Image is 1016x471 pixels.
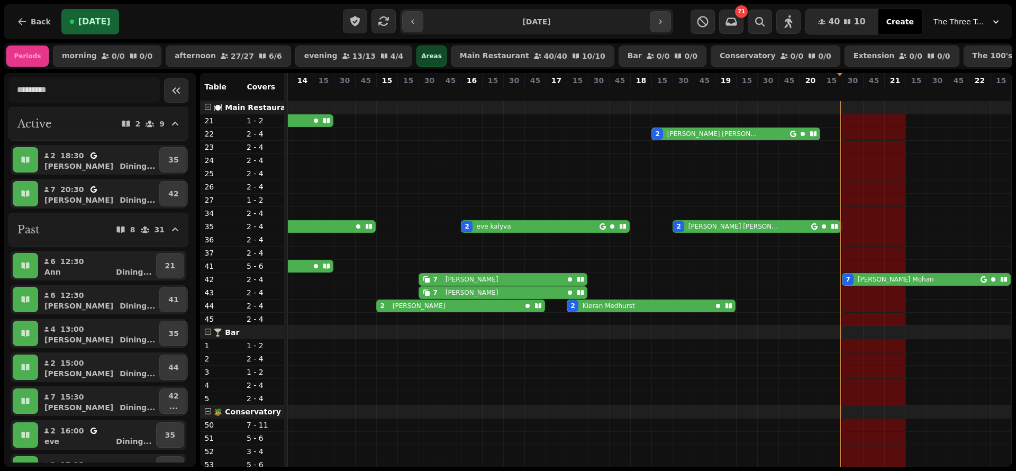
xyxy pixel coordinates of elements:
button: 35 [159,321,187,346]
p: 3 - 4 [247,446,280,457]
p: 2 - 4 [247,168,280,179]
p: Dining ... [120,402,155,413]
p: [PERSON_NAME] [44,334,113,345]
p: 0 [912,88,920,98]
p: Dining ... [116,267,151,277]
p: 2 - 4 [247,129,280,139]
p: 2 [573,88,582,98]
p: 0 [827,88,836,98]
p: 0 [319,88,328,98]
p: [PERSON_NAME] [393,302,446,310]
p: 27 / 27 [231,52,254,60]
p: 15 [911,75,921,86]
p: 35 [204,221,238,232]
p: Extension [854,52,894,60]
p: 2 [679,88,687,98]
p: 41 [204,261,238,271]
button: 720:30[PERSON_NAME]Dining... [40,181,157,206]
p: 30 [594,75,604,86]
div: 2 [465,222,469,231]
p: 2 [50,459,56,470]
p: 2 - 4 [247,274,280,285]
p: 12:30 [60,256,84,267]
p: 30 [424,75,434,86]
p: 0 [975,88,984,98]
p: Dining ... [120,195,155,205]
p: Ann [44,267,61,277]
p: 15 [319,75,329,86]
div: Areas [416,46,447,67]
p: 2 [467,88,476,98]
span: Table [204,83,226,91]
p: 0 [806,88,814,98]
p: 15:00 [60,358,84,368]
p: 35 [168,155,178,165]
div: 2 [676,222,681,231]
p: evening [304,52,338,60]
button: Back [8,9,59,34]
p: 45 [784,75,794,86]
p: The 100's [973,52,1013,60]
p: 2 [50,358,56,368]
h2: Active [17,116,51,131]
p: 2 - 4 [247,234,280,245]
p: 19 [721,75,731,86]
p: [PERSON_NAME] Mohan [858,275,934,284]
p: afternoon [175,52,216,60]
p: [PERSON_NAME] [44,195,113,205]
p: 42 [168,391,178,401]
p: 14 [297,75,307,86]
p: [PERSON_NAME] [446,275,498,284]
p: 2 - 4 [247,380,280,391]
p: 45 [361,75,371,86]
div: Periods [6,46,49,67]
p: 0 / 0 [791,52,804,60]
div: 2 [655,130,659,138]
p: eve kalyva [477,222,511,231]
p: 1 - 2 [247,195,280,205]
p: 0 / 0 [684,52,697,60]
p: 10 / 10 [582,52,605,60]
p: 27 [204,195,238,205]
p: 0 [531,88,539,98]
p: 13:00 [60,324,84,334]
p: 44 [204,301,238,311]
p: 3 [204,367,238,377]
span: Create [886,18,914,25]
p: 16 [467,75,477,86]
p: 45 [869,75,879,86]
p: [PERSON_NAME] [44,402,113,413]
p: 0 / 0 [140,52,153,60]
p: 2 - 4 [247,182,280,192]
p: 15 [573,75,583,86]
p: 16:00 [60,425,84,436]
span: 71 [738,9,745,14]
span: 10 [854,17,865,26]
p: 6 [50,290,56,301]
p: 2 - 4 [247,155,280,166]
p: 0 [742,88,751,98]
p: 5 - 6 [247,433,280,443]
p: Dining ... [120,161,155,171]
p: 2 [658,88,666,98]
p: 21 [204,115,238,126]
button: Extension0/00/0 [845,46,959,67]
p: ... [168,401,178,412]
button: 612:30AnnDining... [40,253,154,278]
p: 0 [340,88,349,98]
p: 45 [954,75,964,86]
p: 7 [425,88,433,98]
p: 0 / 0 [818,52,831,60]
p: [PERSON_NAME] [44,368,113,379]
button: 42 [159,181,187,206]
p: 26 [204,182,238,192]
p: Kieran Medhurst [583,302,635,310]
button: Collapse sidebar [164,78,188,103]
p: 6 [50,256,56,267]
p: Bar [628,52,642,60]
p: 7 [50,392,56,402]
p: 45 [615,75,625,86]
p: 0 [446,88,455,98]
p: morning [62,52,97,60]
button: 21 [156,253,184,278]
